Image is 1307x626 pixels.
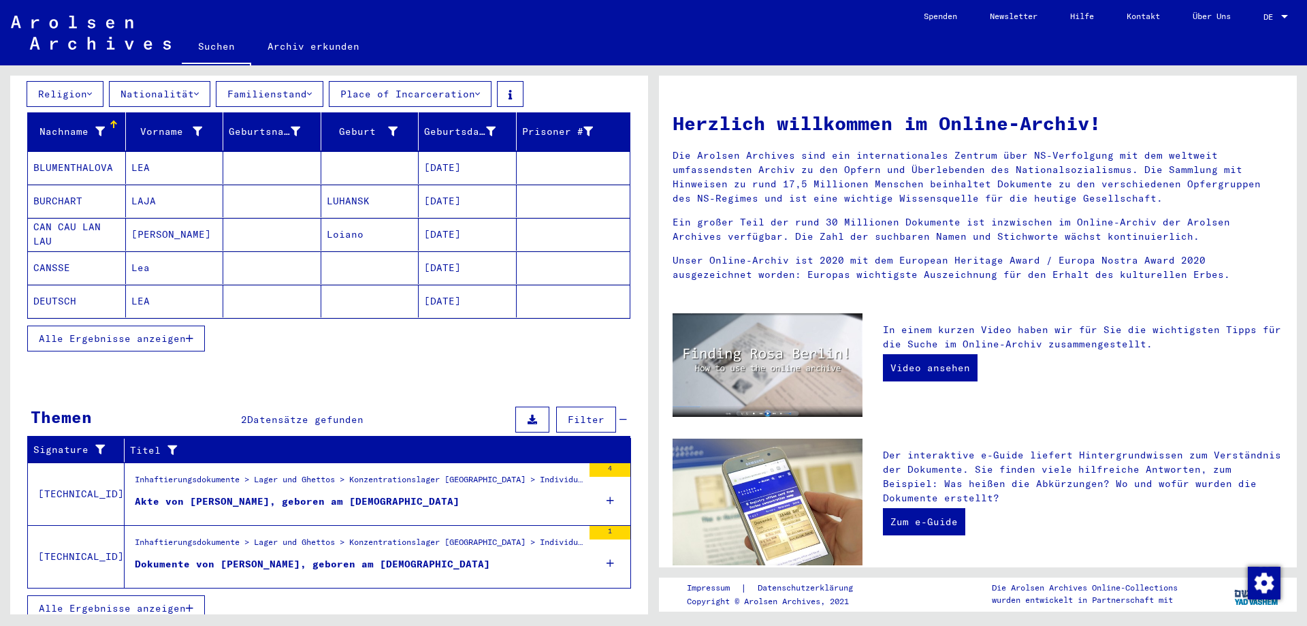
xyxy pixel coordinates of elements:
div: | [687,581,869,595]
span: Datensätze gefunden [247,413,364,426]
button: Nationalität [109,81,210,107]
div: Geburt‏ [327,121,419,142]
mat-cell: CAN CAU LAN LAU [28,218,126,251]
div: Titel [130,443,597,458]
div: Dokumente von [PERSON_NAME], geboren am [DEMOGRAPHIC_DATA] [135,557,490,572]
div: Signature [33,439,124,461]
div: Prisoner # [522,121,614,142]
div: Akte von [PERSON_NAME], geboren am [DEMOGRAPHIC_DATA] [135,495,459,509]
mat-header-cell: Geburt‏ [321,112,419,151]
span: DE [1263,12,1278,22]
button: Place of Incarceration [329,81,491,107]
mat-header-cell: Prisoner # [517,112,630,151]
div: Nachname [33,125,105,139]
mat-cell: [DATE] [419,285,517,317]
mat-cell: DEUTSCH [28,285,126,317]
p: wurden entwickelt in Partnerschaft mit [992,594,1178,606]
span: Filter [568,413,604,426]
mat-header-cell: Geburtsdatum [419,112,517,151]
mat-cell: [DATE] [419,218,517,251]
mat-cell: LEA [126,151,224,184]
button: Alle Ergebnisse anzeigen [27,326,205,351]
p: Die Arolsen Archives sind ein internationales Zentrum über NS-Verfolgung mit dem weltweit umfasse... [673,148,1283,206]
div: Geburtsname [229,125,300,139]
div: Geburtsname [229,121,321,142]
div: Nachname [33,121,125,142]
button: Religion [27,81,103,107]
div: Zustimmung ändern [1247,566,1280,599]
mat-cell: Lea [126,251,224,284]
mat-cell: LAJA [126,185,224,217]
a: Zum e-Guide [883,508,965,535]
mat-header-cell: Nachname [28,112,126,151]
img: eguide.jpg [673,439,862,565]
img: Zustimmung ändern [1248,567,1280,599]
mat-header-cell: Vorname [126,112,224,151]
span: Alle Ergebnisse anzeigen [39,332,186,345]
mat-cell: [DATE] [419,151,517,184]
p: Der interaktive e-Guide liefert Hintergrundwissen zum Verständnis der Dokumente. Sie finden viele... [883,448,1283,505]
a: Impressum [687,581,741,595]
img: Arolsen_neg.svg [11,16,171,50]
span: Alle Ergebnisse anzeigen [39,602,186,614]
a: Suchen [182,30,251,65]
button: Alle Ergebnisse anzeigen [27,595,205,621]
mat-cell: BLUMENTHALOVA [28,151,126,184]
mat-cell: [PERSON_NAME] [126,218,224,251]
a: Datenschutzerklärung [747,581,869,595]
a: Video ansehen [883,354,978,381]
div: Vorname [131,125,203,139]
div: Geburtsdatum [424,125,496,139]
div: Vorname [131,121,223,142]
p: In einem kurzen Video haben wir für Sie die wichtigsten Tipps für die Suche im Online-Archiv zusa... [883,323,1283,351]
div: Geburt‏ [327,125,398,139]
mat-cell: [DATE] [419,251,517,284]
span: 2 [241,413,247,426]
a: Archiv erkunden [251,30,376,63]
div: Signature [33,443,107,457]
mat-cell: BURCHART [28,185,126,217]
div: Inhaftierungsdokumente > Lager und Ghettos > Konzentrationslager [GEOGRAPHIC_DATA] > Individuelle... [135,536,583,555]
button: Filter [556,407,616,433]
p: Die Arolsen Archives Online-Collections [992,582,1178,594]
p: Copyright © Arolsen Archives, 2021 [687,595,869,608]
div: 1 [590,526,630,539]
img: yv_logo.png [1231,577,1282,611]
div: Themen [31,405,92,429]
div: Inhaftierungsdokumente > Lager und Ghettos > Konzentrationslager [GEOGRAPHIC_DATA] > Individuelle... [135,473,583,492]
h1: Herzlich willkommen im Online-Archiv! [673,109,1283,138]
mat-cell: LEA [126,285,224,317]
img: video.jpg [673,313,862,417]
mat-cell: LUHANSK [321,185,419,217]
mat-header-cell: Geburtsname [223,112,321,151]
p: Unser Online-Archiv ist 2020 mit dem European Heritage Award / Europa Nostra Award 2020 ausgezeic... [673,253,1283,282]
mat-cell: CANSSE [28,251,126,284]
mat-cell: [DATE] [419,185,517,217]
div: 4 [590,463,630,477]
button: Familienstand [216,81,323,107]
div: Prisoner # [522,125,594,139]
div: Geburtsdatum [424,121,516,142]
p: Ein großer Teil der rund 30 Millionen Dokumente ist inzwischen im Online-Archiv der Arolsen Archi... [673,215,1283,244]
mat-cell: Loiano [321,218,419,251]
td: [TECHNICAL_ID] [28,525,125,588]
td: [TECHNICAL_ID] [28,463,125,525]
div: Titel [130,439,614,461]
